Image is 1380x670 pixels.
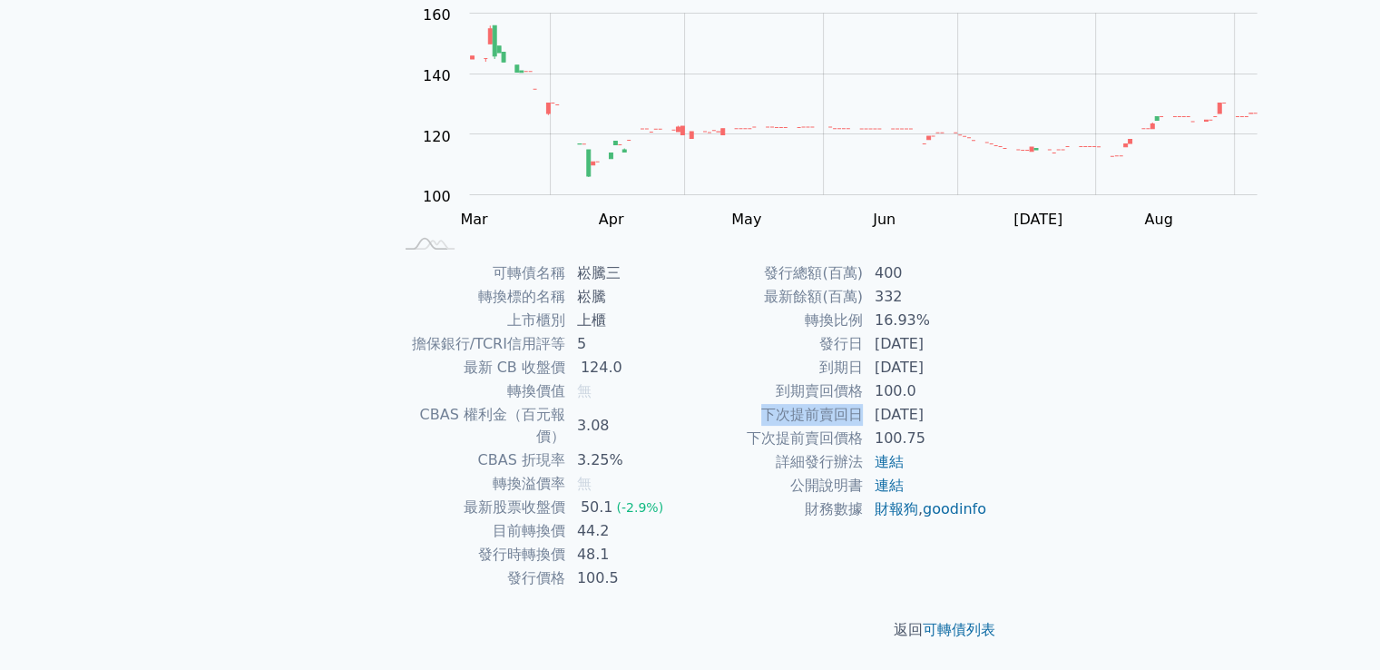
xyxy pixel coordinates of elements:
[393,356,566,379] td: 最新 CB 收盤價
[566,543,690,567] td: 48.1
[690,450,864,474] td: 詳細發行辦法
[1144,211,1172,228] tspan: Aug
[566,309,690,332] td: 上櫃
[577,475,592,492] span: 無
[864,332,988,356] td: [DATE]
[864,356,988,379] td: [DATE]
[690,379,864,403] td: 到期賣回價格
[690,261,864,285] td: 發行總額(百萬)
[864,379,988,403] td: 100.0
[690,427,864,450] td: 下次提前賣回價格
[690,356,864,379] td: 到期日
[566,519,690,543] td: 44.2
[393,496,566,519] td: 最新股票收盤價
[393,403,566,448] td: CBAS 權利金（百元報價）
[393,543,566,567] td: 發行時轉換價
[690,474,864,498] td: 公開說明書
[393,519,566,543] td: 目前轉換價
[864,261,988,285] td: 400
[566,448,690,472] td: 3.25%
[864,427,988,450] td: 100.75
[460,211,488,228] tspan: Mar
[875,500,918,517] a: 財報狗
[690,285,864,309] td: 最新餘額(百萬)
[566,332,690,356] td: 5
[423,128,451,145] tspan: 120
[393,309,566,332] td: 上市櫃別
[566,403,690,448] td: 3.08
[577,357,626,379] div: 124.0
[864,285,988,309] td: 332
[616,500,663,515] span: (-2.9%)
[393,261,566,285] td: 可轉債名稱
[393,567,566,590] td: 發行價格
[1289,583,1380,670] iframe: Chat Widget
[1289,583,1380,670] div: 聊天小工具
[566,261,690,285] td: 崧騰三
[423,67,451,84] tspan: 140
[731,211,761,228] tspan: May
[413,6,1284,228] g: Chart
[371,619,1010,641] p: 返回
[864,498,988,521] td: ,
[690,403,864,427] td: 下次提前賣回日
[599,211,624,228] tspan: Apr
[577,382,592,399] span: 無
[872,211,896,228] tspan: Jun
[875,477,904,494] a: 連結
[393,332,566,356] td: 擔保銀行/TCRI信用評等
[566,567,690,590] td: 100.5
[423,188,451,205] tspan: 100
[690,498,864,521] td: 財務數據
[393,285,566,309] td: 轉換標的名稱
[923,500,986,517] a: goodinfo
[566,285,690,309] td: 崧騰
[393,472,566,496] td: 轉換溢價率
[864,403,988,427] td: [DATE]
[923,621,995,638] a: 可轉債列表
[864,309,988,332] td: 16.93%
[423,6,451,24] tspan: 160
[393,448,566,472] td: CBAS 折現率
[690,332,864,356] td: 發行日
[393,379,566,403] td: 轉換價值
[577,497,617,518] div: 50.1
[690,309,864,332] td: 轉換比例
[875,453,904,470] a: 連結
[1013,211,1062,228] tspan: [DATE]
